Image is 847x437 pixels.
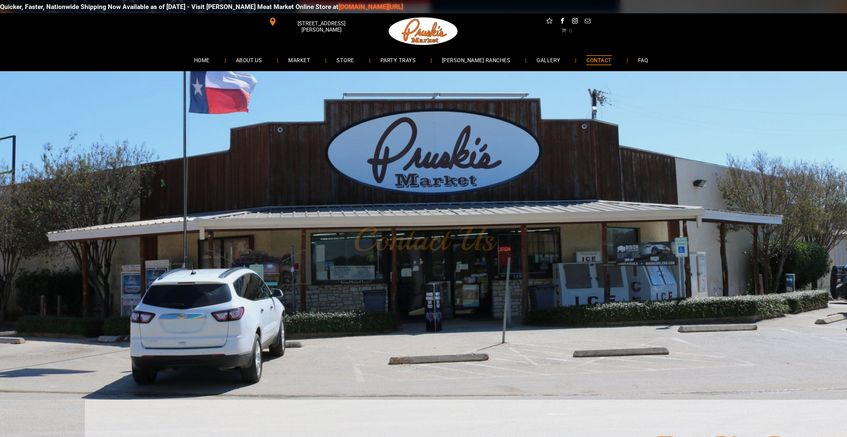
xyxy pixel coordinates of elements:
[387,13,459,49] img: Pruski-s+Market+HQ+Logo2-259w.png
[370,51,426,69] a: PARTY TRAYS
[278,17,364,36] span: [STREET_ADDRESS][PERSON_NAME]
[545,17,554,27] a: Social network
[583,17,592,27] a: email
[628,51,658,69] a: FAQ
[570,17,579,27] a: instagram
[527,51,570,69] a: GALLERY
[278,51,320,69] a: MARKET
[558,17,566,27] a: facebook
[576,51,621,69] a: CONTACT
[353,219,494,260] font: Contact Us
[226,51,272,69] a: ABOUT US
[605,3,670,11] a: [DOMAIN_NAME][URL]
[264,17,366,27] a: [STREET_ADDRESS][PERSON_NAME]
[432,51,520,69] a: [PERSON_NAME] RANCHES
[267,3,670,11] div: Quicker, Faster, Nationwide Shipping Now Available as of [DATE] - Visit [PERSON_NAME] Meat Market...
[184,51,220,69] a: HOME
[326,51,364,69] a: STORE
[569,28,572,33] span: 0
